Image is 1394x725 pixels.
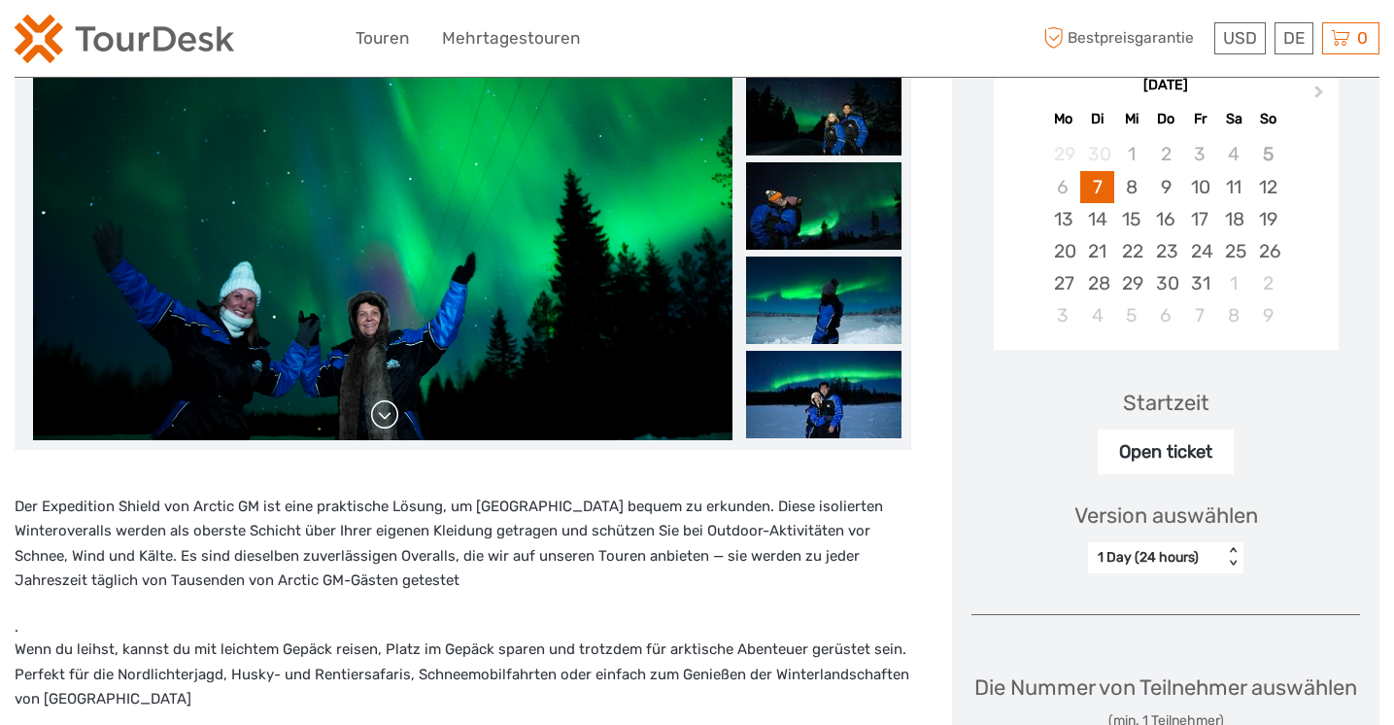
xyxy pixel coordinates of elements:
div: Choose Samstag, 8. November 2025 [1217,299,1251,331]
div: Not available Sonntag, 5. Oktober 2025 [1251,138,1285,170]
div: Choose Freitag, 31. Oktober 2025 [1183,267,1217,299]
div: Choose Freitag, 10. Oktober 2025 [1183,171,1217,203]
div: Choose Mittwoch, 22. Oktober 2025 [1114,235,1148,267]
div: So [1251,106,1285,132]
div: Choose Dienstag, 21. Oktober 2025 [1080,235,1114,267]
button: Next Month [1306,81,1337,112]
img: 6829b1eeb70040ac992e184279cd4117_slider_thumbnail.jpeg [746,162,901,250]
div: Choose Samstag, 11. Oktober 2025 [1217,171,1251,203]
img: 40abc6b1b463497f8d5803abc0193232_slider_thumbnail.jpeg [746,351,901,438]
div: 1 Day (24 hours) [1098,548,1213,568]
div: Choose Samstag, 18. Oktober 2025 [1217,203,1251,235]
span: 0 [1354,28,1371,48]
div: Choose Mittwoch, 29. Oktober 2025 [1114,267,1148,299]
div: Choose Samstag, 25. Oktober 2025 [1217,235,1251,267]
img: 0f7bf2b1a6514572bdfaa8444740581a_slider_thumbnail.jpeg [746,257,901,344]
div: DE [1275,22,1313,54]
div: Choose Freitag, 7. November 2025 [1183,299,1217,331]
div: Not available Freitag, 3. Oktober 2025 [1183,138,1217,170]
div: Choose Dienstag, 7. Oktober 2025 [1080,171,1114,203]
span: Wenn du leihst, kannst du mit leichtem Gepäck reisen, Platz im Gepäck sparen und trotzdem für ark... [15,640,909,708]
div: Choose Dienstag, 28. Oktober 2025 [1080,267,1114,299]
div: Fr [1183,106,1217,132]
div: Choose Montag, 27. Oktober 2025 [1046,267,1080,299]
div: Choose Mittwoch, 5. November 2025 [1114,299,1148,331]
div: Choose Montag, 20. Oktober 2025 [1046,235,1080,267]
div: Choose Freitag, 17. Oktober 2025 [1183,203,1217,235]
div: Choose Sonntag, 26. Oktober 2025 [1251,235,1285,267]
div: Choose Dienstag, 4. November 2025 [1080,299,1114,331]
div: Choose Mittwoch, 8. Oktober 2025 [1114,171,1148,203]
img: 2254-3441b4b5-4e5f-4d00-b396-31f1d84a6ebf_logo_small.png [15,15,234,63]
span: Bestpreisgarantie [1038,22,1209,54]
div: Not available Samstag, 4. Oktober 2025 [1217,138,1251,170]
span: USD [1223,28,1257,48]
div: Not available Montag, 6. Oktober 2025 [1046,171,1080,203]
div: Not available Mittwoch, 1. Oktober 2025 [1114,138,1148,170]
div: Mi [1114,106,1148,132]
a: Mehrtagestouren [442,24,580,52]
img: 9e8b20311d23421eb2a58fb7b39aeb1e_slider_thumbnail.jpeg [746,68,901,155]
a: Touren [356,24,409,52]
div: Not available Montag, 29. September 2025 [1046,138,1080,170]
span: Der Expedition Shield von Arctic GM ist eine praktische Lösung, um [GEOGRAPHIC_DATA] bequem zu er... [15,498,883,590]
div: Choose Sonntag, 12. Oktober 2025 [1251,171,1285,203]
div: Choose Mittwoch, 15. Oktober 2025 [1114,203,1148,235]
div: Choose Sonntag, 9. November 2025 [1251,299,1285,331]
div: Open ticket [1098,430,1234,474]
div: Choose Donnerstag, 6. November 2025 [1148,299,1182,331]
div: Choose Samstag, 1. November 2025 [1217,267,1251,299]
div: Mo [1046,106,1080,132]
div: < > [1225,547,1241,568]
div: Not available Donnerstag, 2. Oktober 2025 [1148,138,1182,170]
div: Choose Donnerstag, 16. Oktober 2025 [1148,203,1182,235]
div: Not available Dienstag, 30. September 2025 [1080,138,1114,170]
div: Choose Donnerstag, 23. Oktober 2025 [1148,235,1182,267]
div: Sa [1217,106,1251,132]
div: Choose Montag, 13. Oktober 2025 [1046,203,1080,235]
div: Do [1148,106,1182,132]
div: Di [1080,106,1114,132]
div: Choose Freitag, 24. Oktober 2025 [1183,235,1217,267]
div: Choose Sonntag, 2. November 2025 [1251,267,1285,299]
div: Choose Donnerstag, 30. Oktober 2025 [1148,267,1182,299]
div: [DATE] [994,76,1339,96]
div: Choose Donnerstag, 9. Oktober 2025 [1148,171,1182,203]
div: month 2025-10 [1000,138,1332,331]
div: Choose Sonntag, 19. Oktober 2025 [1251,203,1285,235]
div: Choose Dienstag, 14. Oktober 2025 [1080,203,1114,235]
div: Startzeit [1123,388,1209,418]
div: Choose Montag, 3. November 2025 [1046,299,1080,331]
div: Version auswählen [1074,501,1258,531]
